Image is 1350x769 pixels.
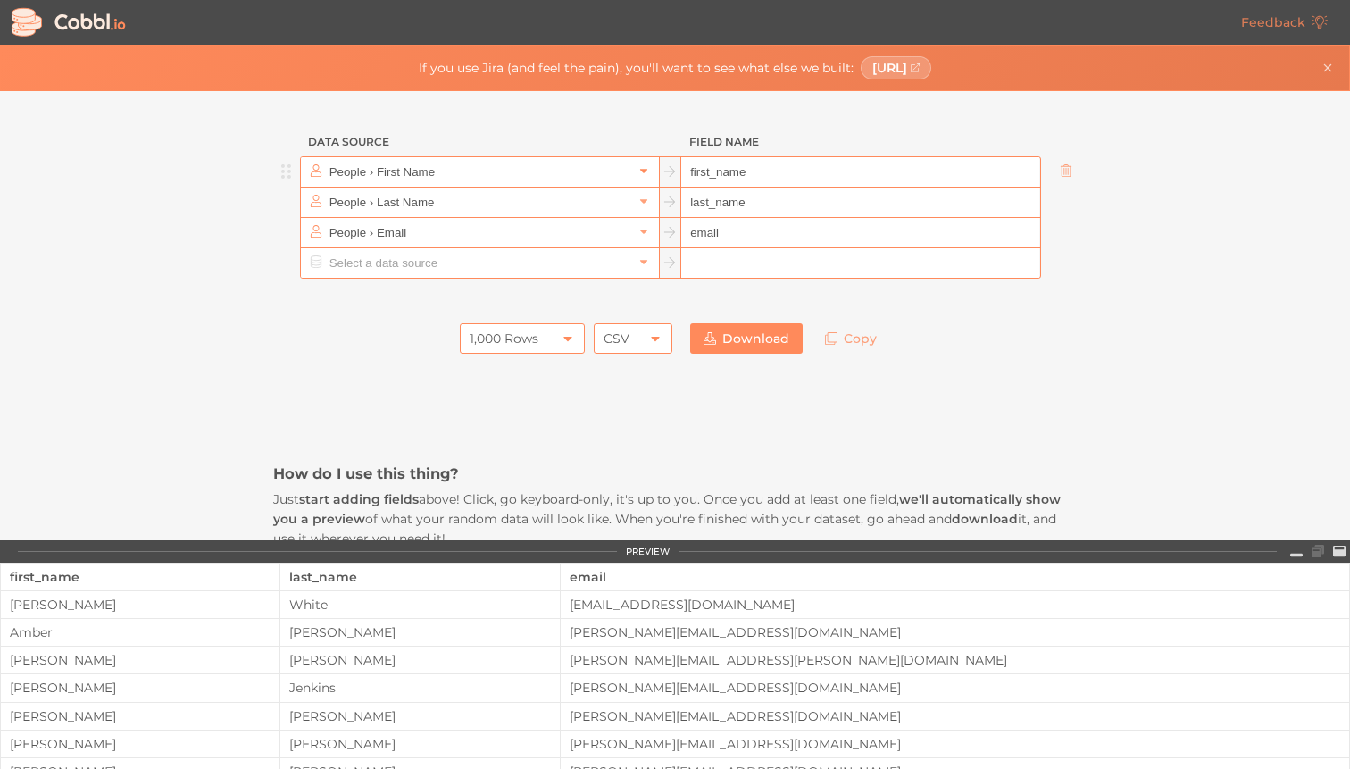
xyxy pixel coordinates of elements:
a: [URL] [861,56,932,79]
p: Just above! Click, go keyboard-only, it's up to you. Once you add at least one field, of what you... [273,489,1077,549]
a: Copy [812,323,890,354]
input: Select a data source [325,248,633,278]
div: CSV [604,323,629,354]
button: Close banner [1317,57,1338,79]
div: 1,000 Rows [470,323,538,354]
div: [PERSON_NAME][EMAIL_ADDRESS][DOMAIN_NAME] [561,709,1349,723]
div: [PERSON_NAME] [1,709,279,723]
h3: Field Name [681,127,1041,157]
input: Select a data source [325,218,633,247]
a: Download [690,323,803,354]
div: Jenkins [280,681,559,695]
div: [PERSON_NAME] [280,737,559,751]
div: PREVIEW [626,547,670,557]
div: Amber [1,625,279,639]
div: [PERSON_NAME] [1,653,279,667]
span: [URL] [872,61,907,75]
h3: How do I use this thing? [273,464,1077,483]
div: email [570,564,1340,590]
a: Feedback [1228,7,1341,38]
div: [PERSON_NAME][EMAIL_ADDRESS][DOMAIN_NAME] [561,681,1349,695]
div: [PERSON_NAME] [280,653,559,667]
div: [PERSON_NAME] [1,737,279,751]
strong: start adding fields [299,491,419,507]
div: White [280,598,559,612]
div: [PERSON_NAME] [1,598,279,612]
div: [PERSON_NAME] [1,681,279,695]
div: [EMAIL_ADDRESS][DOMAIN_NAME] [561,598,1349,612]
input: Select a data source [325,157,633,187]
div: [PERSON_NAME][EMAIL_ADDRESS][PERSON_NAME][DOMAIN_NAME] [561,653,1349,667]
div: first_name [10,564,271,590]
h3: Data Source [300,127,660,157]
div: last_name [289,564,550,590]
input: Select a data source [325,188,633,217]
strong: download [952,511,1018,527]
div: [PERSON_NAME] [280,625,559,639]
div: [PERSON_NAME][EMAIL_ADDRESS][DOMAIN_NAME] [561,625,1349,639]
span: If you use Jira (and feel the pain), you'll want to see what else we built: [419,61,854,75]
div: [PERSON_NAME][EMAIL_ADDRESS][DOMAIN_NAME] [561,737,1349,751]
div: [PERSON_NAME] [280,709,559,723]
